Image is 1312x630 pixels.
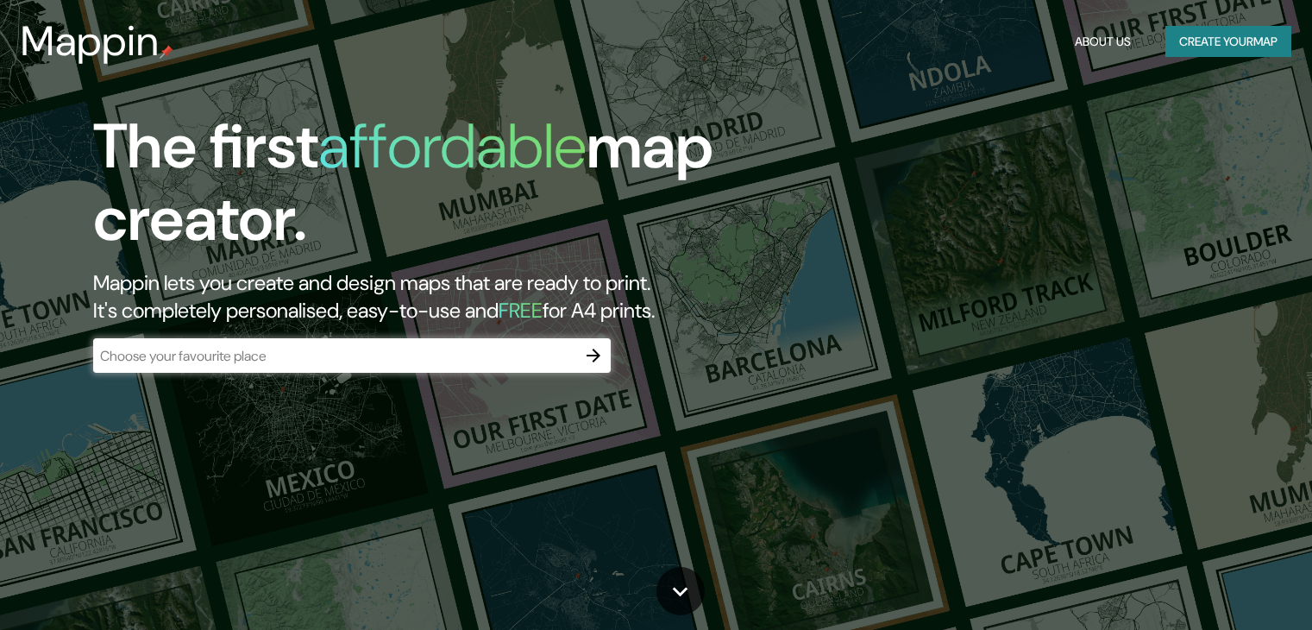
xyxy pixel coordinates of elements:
h5: FREE [499,297,543,324]
button: Create yourmap [1165,26,1291,58]
input: Choose your favourite place [93,346,576,366]
button: About Us [1068,26,1138,58]
h1: The first map creator. [93,110,750,269]
img: mappin-pin [160,45,173,59]
iframe: Help widget launcher [1158,563,1293,611]
h2: Mappin lets you create and design maps that are ready to print. It's completely personalised, eas... [93,269,750,324]
h3: Mappin [21,17,160,66]
h1: affordable [318,106,587,186]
